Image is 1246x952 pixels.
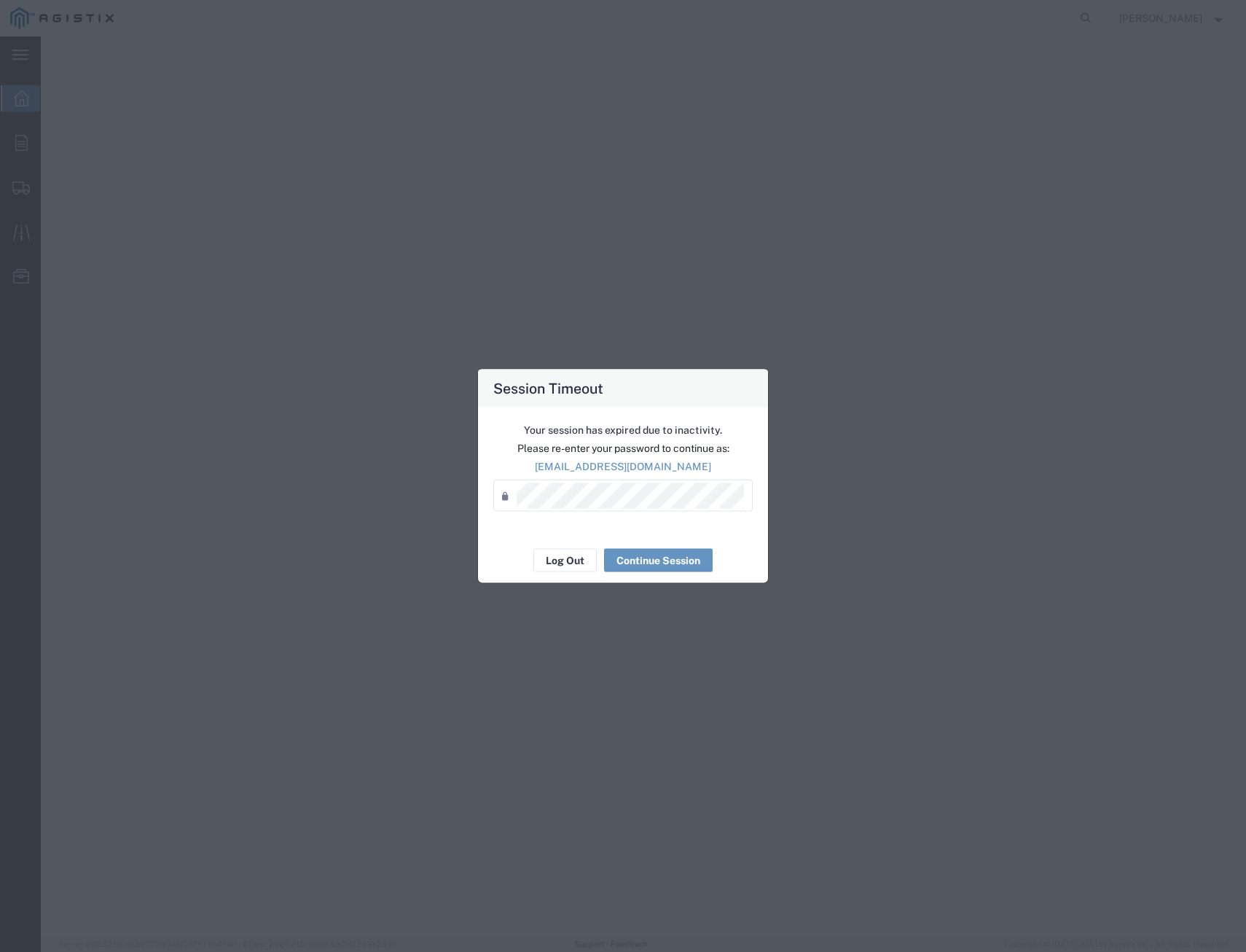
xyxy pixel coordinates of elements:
[493,459,753,475] p: [EMAIL_ADDRESS][DOMAIN_NAME]
[604,549,713,572] button: Continue Session
[533,549,597,572] button: Log Out
[493,441,753,456] p: Please re-enter your password to continue as:
[493,423,753,438] p: Your session has expired due to inactivity.
[493,378,603,399] h4: Session Timeout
